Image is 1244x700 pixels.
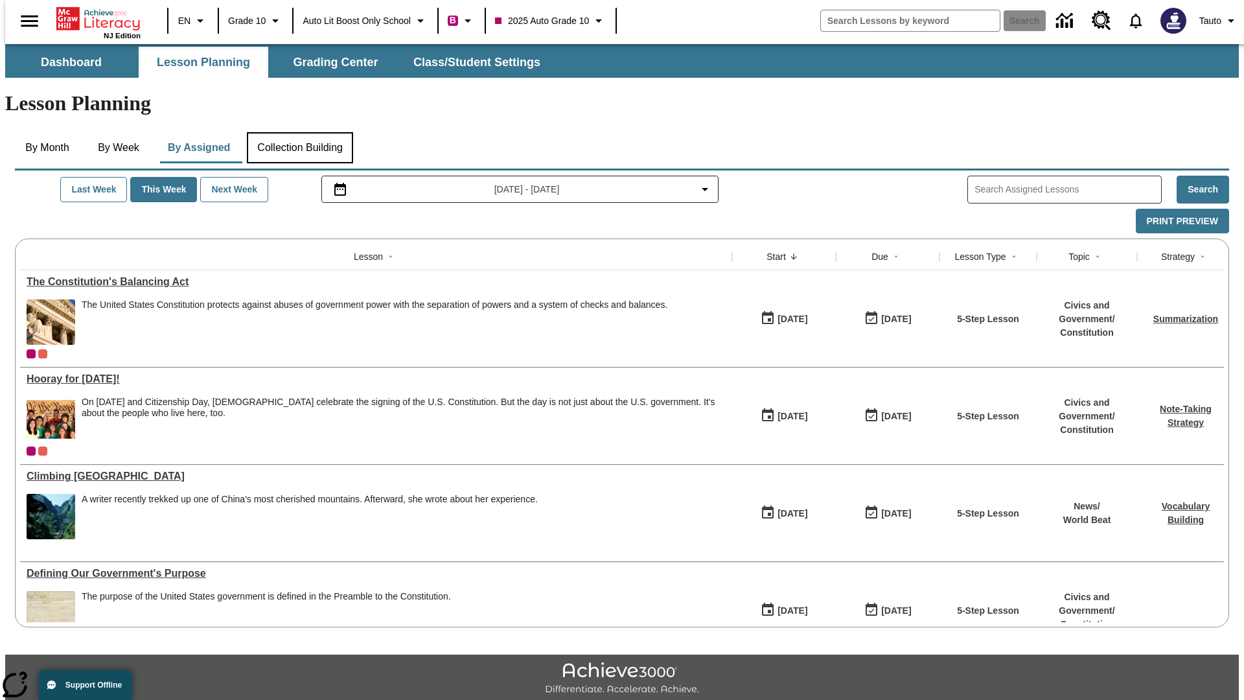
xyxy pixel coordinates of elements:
[756,598,812,623] button: 07/01/25: First time the lesson was available
[1043,423,1131,437] p: Constitution
[545,662,699,695] img: Achieve3000 Differentiate Accelerate Achieve
[821,10,1000,31] input: search field
[200,177,268,202] button: Next Week
[974,180,1161,199] input: Search Assigned Lessons
[27,373,726,385] div: Hooray for Constitution Day!
[27,397,75,442] img: A group of children smile against a background showing the U.S. Constitution, with the first line...
[413,55,540,70] span: Class/Student Settings
[5,44,1239,78] div: SubNavbar
[777,311,807,327] div: [DATE]
[82,397,726,442] div: On Constitution Day and Citizenship Day, Americans celebrate the signing of the U.S. Constitution...
[27,349,36,358] span: Current Class
[450,12,456,29] span: B
[82,494,538,539] span: A writer recently trekked up one of China's most cherished mountains. Afterward, she wrote about ...
[1090,249,1105,264] button: Sort
[27,447,36,456] div: Current Class
[383,249,398,264] button: Sort
[1194,9,1244,32] button: Profile/Settings
[139,47,268,78] button: Lesson Planning
[15,132,80,163] button: By Month
[860,598,916,623] button: 03/31/26: Last day the lesson can be accessed
[777,506,807,522] div: [DATE]
[888,249,904,264] button: Sort
[27,373,726,385] a: Hooray for Constitution Day!, Lessons
[56,5,141,40] div: Home
[881,506,911,522] div: [DATE]
[10,2,49,40] button: Open side menu
[1199,14,1221,28] span: Tauto
[403,47,551,78] button: Class/Student Settings
[756,404,812,428] button: 09/23/25: First time the lesson was available
[1063,513,1111,527] p: World Beat
[104,32,141,40] span: NJ Edition
[1153,314,1218,324] a: Summarization
[1162,501,1210,525] a: Vocabulary Building
[881,603,911,619] div: [DATE]
[957,410,1019,423] p: 5-Step Lesson
[860,307,916,331] button: 09/23/25: Last day the lesson can be accessed
[60,177,127,202] button: Last Week
[27,299,75,345] img: The U.S. Supreme Court Building displays the phrase, "Equal Justice Under Law."
[82,397,726,419] div: On [DATE] and Citizenship Day, [DEMOGRAPHIC_DATA] celebrate the signing of the U.S. Constitution....
[871,250,888,263] div: Due
[957,312,1019,326] p: 5-Step Lesson
[1048,3,1084,39] a: Data Center
[157,132,240,163] button: By Assigned
[297,9,433,32] button: School: Auto Lit Boost only School, Select your school
[777,603,807,619] div: [DATE]
[27,276,726,288] a: The Constitution's Balancing Act , Lessons
[756,501,812,526] button: 07/22/25: First time the lesson was available
[1068,250,1090,263] div: Topic
[41,55,102,70] span: Dashboard
[82,591,451,636] div: The purpose of the United States government is defined in the Preamble to the Constitution.
[56,6,141,32] a: Home
[494,183,560,196] span: [DATE] - [DATE]
[1084,3,1119,38] a: Resource Center, Will open in new tab
[777,408,807,425] div: [DATE]
[697,181,713,197] svg: Collapse Date Range Filter
[1160,404,1212,428] a: Note-Taking Strategy
[27,276,726,288] div: The Constitution's Balancing Act
[354,250,383,263] div: Lesson
[39,670,132,700] button: Support Offline
[881,408,911,425] div: [DATE]
[957,507,1019,520] p: 5-Step Lesson
[5,91,1239,115] h1: Lesson Planning
[1006,249,1022,264] button: Sort
[228,14,266,28] span: Grade 10
[27,471,726,482] div: Climbing Mount Tai
[1043,299,1131,326] p: Civics and Government /
[756,307,812,331] button: 09/23/25: First time the lesson was available
[82,591,451,602] div: The purpose of the United States government is defined in the Preamble to the Constitution.
[27,471,726,482] a: Climbing Mount Tai, Lessons
[954,250,1006,263] div: Lesson Type
[172,9,214,32] button: Language: EN, Select a language
[82,494,538,505] div: A writer recently trekked up one of China's most cherished mountains. Afterward, she wrote about ...
[1160,8,1186,34] img: Avatar
[1153,4,1194,38] button: Select a new avatar
[1043,326,1131,340] p: Constitution
[27,591,75,636] img: This historic document written in calligraphic script on aged parchment, is the Preamble of the C...
[82,299,667,345] span: The United States Constitution protects against abuses of government power with the separation of...
[495,14,589,28] span: 2025 Auto Grade 10
[1119,4,1153,38] a: Notifications
[490,9,612,32] button: Class: 2025 Auto Grade 10, Select your class
[27,494,75,539] img: 6000 stone steps to climb Mount Tai in Chinese countryside
[1136,209,1229,234] button: Print Preview
[38,447,47,456] span: OL 2025 Auto Grade 11
[6,47,136,78] button: Dashboard
[38,349,47,358] div: OL 2025 Auto Grade 11
[957,604,1019,618] p: 5-Step Lesson
[1063,500,1111,513] p: News /
[178,14,190,28] span: EN
[223,9,288,32] button: Grade: Grade 10, Select a grade
[27,568,726,579] a: Defining Our Government's Purpose, Lessons
[157,55,250,70] span: Lesson Planning
[5,47,552,78] div: SubNavbar
[86,132,151,163] button: By Week
[860,501,916,526] button: 06/30/26: Last day the lesson can be accessed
